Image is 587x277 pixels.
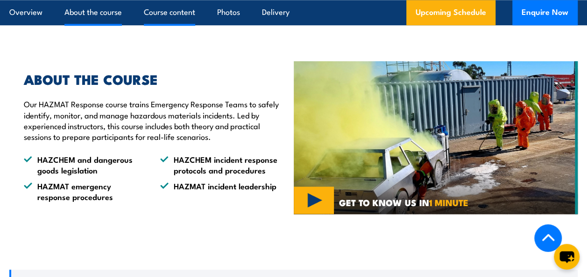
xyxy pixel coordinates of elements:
li: HAZCHEM incident response protocols and procedures [160,154,280,176]
span: GET TO KNOW US IN [339,198,468,207]
li: HAZMAT incident leadership [160,180,280,202]
li: HAZMAT emergency response procedures [24,180,143,202]
strong: 1 MINUTE [429,195,468,209]
li: HAZCHEM and dangerous goods legislation [24,154,143,176]
h2: ABOUT THE COURSE [24,73,280,85]
img: HAZMAT Response course [294,61,578,214]
button: chat-button [554,244,580,270]
p: Our HAZMAT Response course trains Emergency Response Teams to safely identify, monitor, and manag... [24,98,280,142]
